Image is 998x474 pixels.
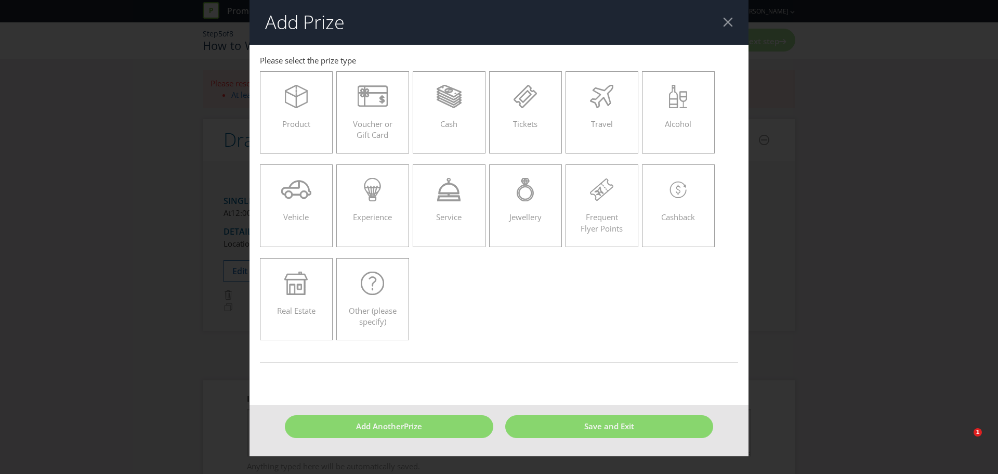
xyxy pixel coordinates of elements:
[285,415,493,438] button: Add AnotherPrize
[356,421,404,431] span: Add Another
[260,55,356,66] span: Please select the prize type
[581,212,623,233] span: Frequent Flyer Points
[513,119,537,129] span: Tickets
[404,421,422,431] span: Prize
[349,305,397,327] span: Other (please specify)
[353,212,392,222] span: Experience
[584,421,634,431] span: Save and Exit
[661,212,695,222] span: Cashback
[265,12,345,33] h2: Add Prize
[282,119,310,129] span: Product
[440,119,457,129] span: Cash
[952,428,977,453] iframe: Intercom live chat
[974,428,982,437] span: 1
[509,212,542,222] span: Jewellery
[353,119,392,140] span: Voucher or Gift Card
[436,212,462,222] span: Service
[591,119,613,129] span: Travel
[505,415,714,438] button: Save and Exit
[283,212,309,222] span: Vehicle
[277,305,316,316] span: Real Estate
[665,119,691,129] span: Alcohol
